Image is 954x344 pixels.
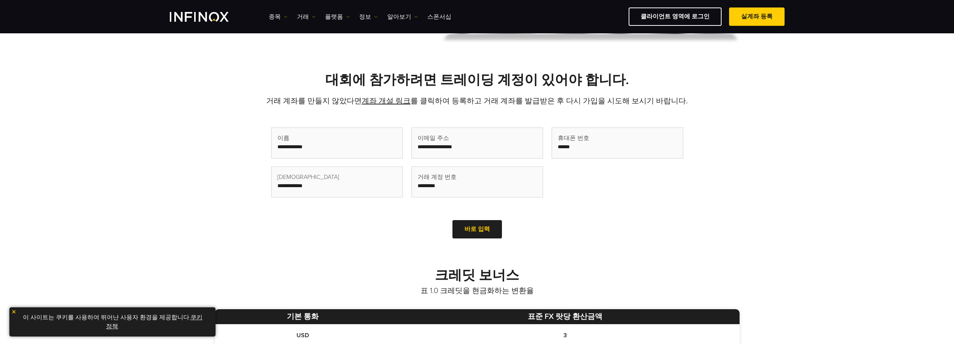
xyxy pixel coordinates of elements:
a: 알아보기 [387,12,418,21]
a: 바로 입력 [452,220,502,238]
span: 이름 [277,134,289,143]
span: 이메일 주소 [418,134,449,143]
span: [DEMOGRAPHIC_DATA] [277,173,339,182]
a: 종목 [269,12,288,21]
a: 거래 [297,12,316,21]
a: 플랫폼 [325,12,350,21]
a: 스폰서십 [427,12,451,21]
a: 실계좌 등록 [729,7,785,26]
strong: 대회에 참가하려면 트레이딩 계정이 있어야 합니다. [325,72,629,88]
a: 정보 [359,12,378,21]
th: 표준 FX 랏당 환산금액 [391,309,739,324]
p: 표 1.0 크레딧을 현금화하는 변환율 [215,286,740,296]
a: 클라이언트 영역에 로그인 [629,7,722,26]
a: 계좌 개설 링크 [362,97,410,106]
th: 기본 통화 [215,309,391,324]
img: yellow close icon [11,309,16,314]
span: 휴대폰 번호 [558,134,589,143]
p: 이 사이트는 쿠키를 사용하여 뛰어난 사용자 환경을 제공합니다. . [13,311,212,333]
span: 거래 계정 번호 [418,173,457,182]
a: INFINOX Logo [170,12,246,22]
strong: 크레딧 보너스 [435,267,519,283]
p: 거래 계좌를 만들지 않았다면 를 클릭하여 등록하고 거래 계좌를 발급받은 후 다시 가입을 시도해 보시기 바랍니다. [215,96,740,106]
